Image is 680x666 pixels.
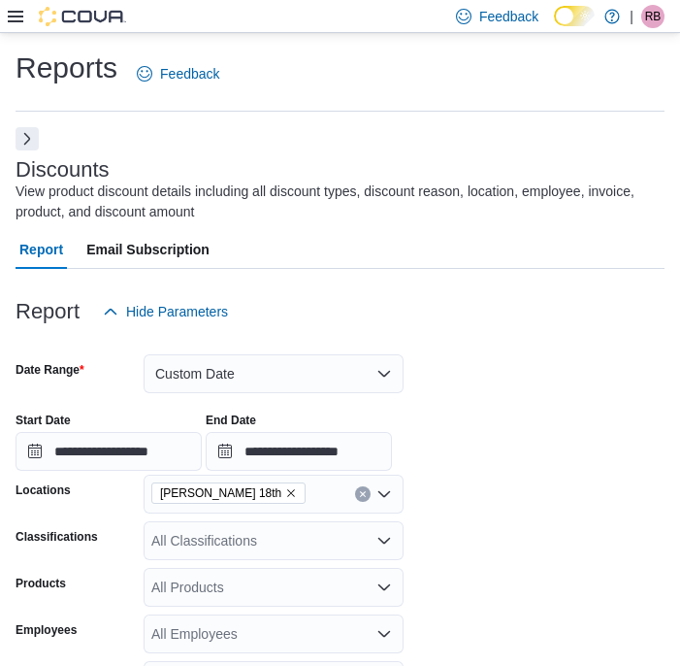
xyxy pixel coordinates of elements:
[39,7,126,26] img: Cova
[645,5,662,28] span: RB
[126,302,228,321] span: Hide Parameters
[151,483,306,504] span: Brandon 18th
[16,182,655,222] div: View product discount details including all discount types, discount reason, location, employee, ...
[641,5,664,28] div: Randi Branston
[19,230,63,269] span: Report
[554,26,555,27] span: Dark Mode
[95,292,236,331] button: Hide Parameters
[376,533,392,549] button: Open list of options
[16,127,39,150] button: Next
[16,432,202,471] input: Press the down key to open a popover containing a calendar.
[16,300,80,323] h3: Report
[285,487,297,499] button: Remove Brandon 18th from selection in this group
[144,354,404,393] button: Custom Date
[16,49,117,87] h1: Reports
[16,158,110,182] h3: Discounts
[479,7,538,26] span: Feedback
[16,622,77,638] label: Employees
[630,5,633,28] p: |
[376,486,392,502] button: Open list of options
[160,483,281,503] span: [PERSON_NAME] 18th
[554,6,595,26] input: Dark Mode
[206,432,392,471] input: Press the down key to open a popover containing a calendar.
[16,529,98,545] label: Classifications
[86,230,210,269] span: Email Subscription
[355,486,371,502] button: Clear input
[160,64,219,83] span: Feedback
[206,413,256,428] label: End Date
[16,576,66,591] label: Products
[16,362,84,378] label: Date Range
[129,54,227,93] a: Feedback
[16,413,71,428] label: Start Date
[376,580,392,595] button: Open list of options
[16,483,71,498] label: Locations
[376,626,392,642] button: Open list of options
